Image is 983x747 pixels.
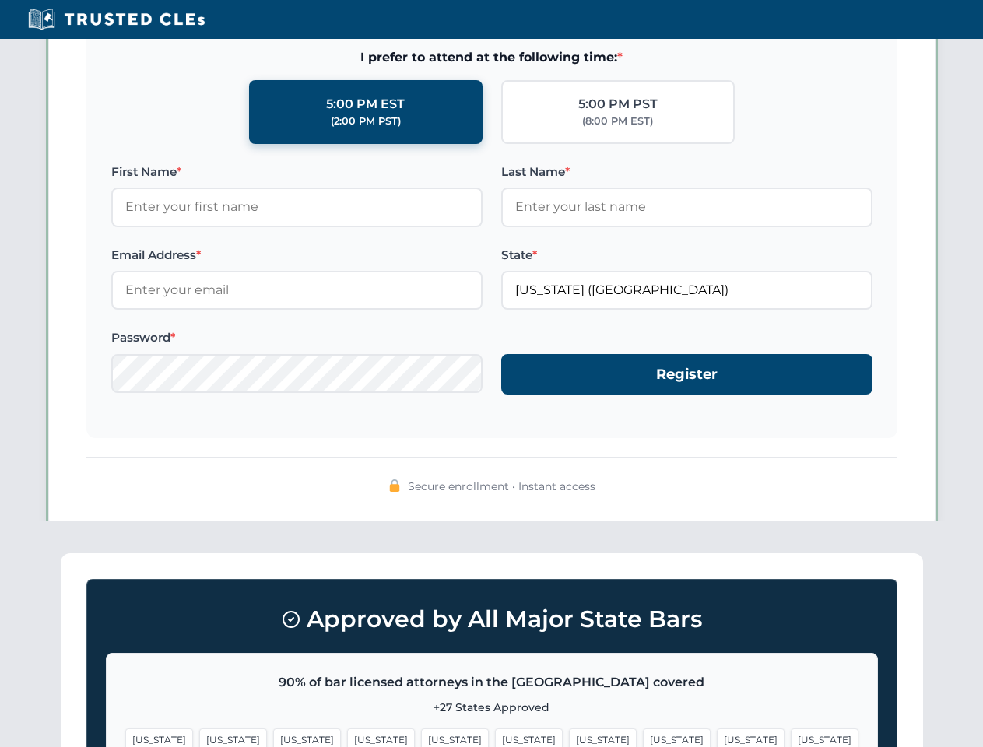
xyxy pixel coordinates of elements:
[501,354,872,395] button: Register
[501,163,872,181] label: Last Name
[408,478,595,495] span: Secure enrollment • Instant access
[111,271,483,310] input: Enter your email
[501,246,872,265] label: State
[106,598,878,640] h3: Approved by All Major State Bars
[111,188,483,226] input: Enter your first name
[125,672,858,693] p: 90% of bar licensed attorneys in the [GEOGRAPHIC_DATA] covered
[111,246,483,265] label: Email Address
[388,479,401,492] img: 🔒
[111,163,483,181] label: First Name
[125,699,858,716] p: +27 States Approved
[501,271,872,310] input: Arizona (AZ)
[326,94,405,114] div: 5:00 PM EST
[331,114,401,129] div: (2:00 PM PST)
[501,188,872,226] input: Enter your last name
[23,8,209,31] img: Trusted CLEs
[111,328,483,347] label: Password
[111,47,872,68] span: I prefer to attend at the following time:
[578,94,658,114] div: 5:00 PM PST
[582,114,653,129] div: (8:00 PM EST)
